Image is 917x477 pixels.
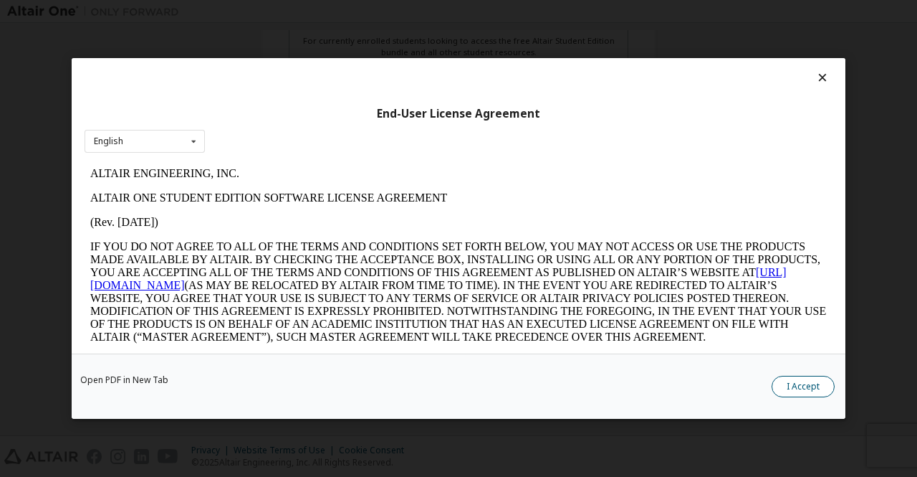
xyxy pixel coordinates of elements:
button: I Accept [772,376,835,397]
p: ALTAIR ENGINEERING, INC. [6,6,742,19]
a: Open PDF in New Tab [80,376,168,384]
p: IF YOU DO NOT AGREE TO ALL OF THE TERMS AND CONDITIONS SET FORTH BELOW, YOU MAY NOT ACCESS OR USE... [6,79,742,182]
p: ALTAIR ONE STUDENT EDITION SOFTWARE LICENSE AGREEMENT [6,30,742,43]
p: This Altair One Student Edition Software License Agreement (“Agreement”) is between Altair Engine... [6,194,742,245]
div: English [94,137,123,146]
a: [URL][DOMAIN_NAME] [6,105,702,130]
p: (Rev. [DATE]) [6,55,742,67]
div: End-User License Agreement [85,107,832,121]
